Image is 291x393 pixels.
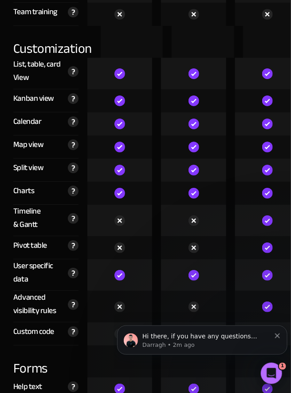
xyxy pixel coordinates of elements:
[13,325,54,338] div: Custom code
[114,307,291,369] iframe: Intercom notifications message
[13,161,43,175] div: Split view
[13,26,92,58] div: Customization
[13,259,63,286] div: User specific data
[13,5,57,19] div: Team training
[13,92,54,105] div: Kanban view
[13,345,79,377] div: Forms
[261,363,282,384] iframe: Intercom live chat
[279,363,286,370] span: 1
[13,184,34,198] div: Charts
[13,115,41,128] div: Calendar
[13,205,63,231] div: Timeline & Gantt
[13,138,43,151] div: Map view
[13,58,63,84] div: List, table, card View
[13,291,63,318] div: Advanced visibility rules
[13,239,47,252] div: Pivot table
